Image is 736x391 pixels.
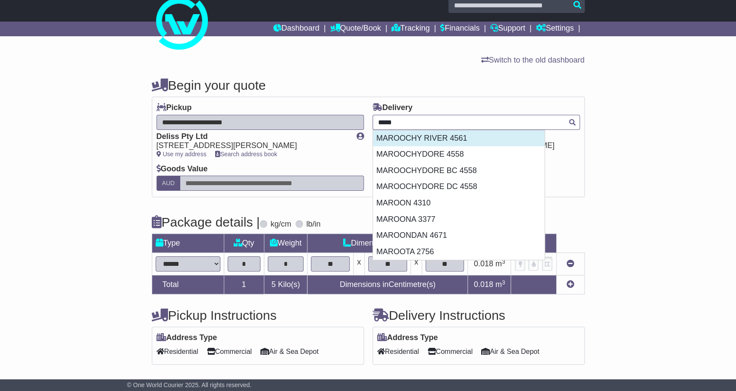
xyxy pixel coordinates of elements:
[264,234,307,253] td: Weight
[373,179,545,195] div: MAROOCHYDORE DC 4558
[207,345,252,358] span: Commercial
[410,253,422,275] td: x
[157,132,348,142] div: Deliss Pty Ltd
[152,215,260,229] h4: Package details |
[157,141,348,151] div: [STREET_ADDRESS][PERSON_NAME]
[373,163,545,179] div: MAROOCHYDORE BC 4558
[474,280,493,289] span: 0.018
[157,164,208,174] label: Goods Value
[224,234,264,253] td: Qty
[495,259,505,268] span: m
[502,259,505,265] sup: 3
[270,220,291,229] label: kg/cm
[567,280,574,289] a: Add new item
[481,56,584,64] a: Switch to the old dashboard
[567,259,574,268] a: Remove this item
[215,151,277,158] a: Search address book
[127,381,252,388] span: © One World Courier 2025. All rights reserved.
[495,280,505,289] span: m
[260,345,319,358] span: Air & Sea Depot
[373,195,545,211] div: MAROON 4310
[264,275,307,294] td: Kilo(s)
[502,279,505,286] sup: 3
[224,275,264,294] td: 1
[373,211,545,228] div: MAROONA 3377
[152,308,364,322] h4: Pickup Instructions
[440,22,479,36] a: Financials
[428,345,473,358] span: Commercial
[373,103,413,113] label: Delivery
[157,103,192,113] label: Pickup
[354,253,365,275] td: x
[377,333,438,343] label: Address Type
[152,234,224,253] td: Type
[377,345,419,358] span: Residential
[373,146,545,163] div: MAROOCHYDORE 4558
[373,308,585,322] h4: Delivery Instructions
[157,345,198,358] span: Residential
[391,22,429,36] a: Tracking
[373,227,545,244] div: MAROONDAN 4671
[330,22,381,36] a: Quote/Book
[271,280,276,289] span: 5
[157,176,181,191] label: AUD
[307,234,468,253] td: Dimensions (L x W x H)
[152,78,585,92] h4: Begin your quote
[306,220,320,229] label: lb/in
[157,151,207,158] a: Use my address
[490,22,525,36] a: Support
[157,333,217,343] label: Address Type
[273,22,319,36] a: Dashboard
[536,22,574,36] a: Settings
[373,130,545,147] div: MAROOCHY RIVER 4561
[373,244,545,260] div: MAROOTA 2756
[474,259,493,268] span: 0.018
[152,275,224,294] td: Total
[481,345,539,358] span: Air & Sea Depot
[307,275,468,294] td: Dimensions in Centimetre(s)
